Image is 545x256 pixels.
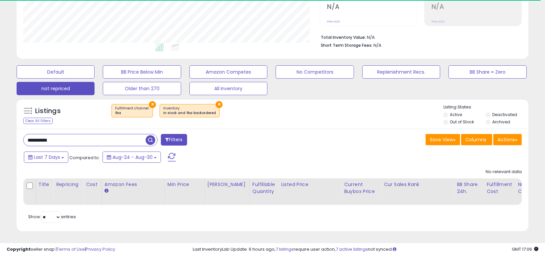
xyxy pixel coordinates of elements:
span: Compared to: [69,155,100,161]
span: Show: entries [28,214,76,220]
a: 7 active listings [336,246,368,252]
button: Filters [161,134,187,146]
button: Save View [426,134,460,145]
div: Clear All Filters [23,118,53,124]
strong: Copyright [7,246,31,252]
div: [PERSON_NAME] [207,181,247,188]
button: Aug-24 - Aug-30 [102,152,161,163]
button: BB Price Below Min [103,65,181,79]
button: Amazon Competes [189,65,267,79]
div: BB Share 24h. [457,181,481,195]
h5: Listings [35,106,61,116]
button: × [149,101,156,108]
button: BB Share = Zero [448,65,526,79]
span: Aug-24 - Aug-30 [112,154,153,160]
a: Terms of Use [57,246,85,252]
a: 7 listings [276,246,294,252]
div: Fulfillment Cost [487,181,512,195]
div: Num of Comp. [518,181,542,195]
button: not repriced [17,82,95,95]
div: seller snap | | [7,246,115,253]
span: Columns [465,136,486,143]
div: Current Buybox Price [344,181,378,195]
span: 2025-09-7 17:06 GMT [512,246,538,252]
small: Amazon Fees. [104,188,108,194]
button: Last 7 Days [24,152,68,163]
label: Out of Stock [450,119,474,125]
span: Inventory : [163,106,216,116]
button: Columns [461,134,492,145]
p: Listing States: [443,104,528,110]
div: No relevant data [486,169,522,175]
button: Older than 270 [103,82,181,95]
div: Min Price [168,181,202,188]
div: Last InventoryLab Update: 6 hours ago, require user action, not synced. [193,246,538,253]
a: Privacy Policy [86,246,115,252]
span: Last 7 Days [34,154,60,160]
button: Actions [493,134,522,145]
button: × [216,101,223,108]
div: fba [115,111,149,115]
div: Fulfillable Quantity [252,181,275,195]
div: Title [38,181,50,188]
button: Replenishment Recs. [362,65,440,79]
div: Repricing [56,181,80,188]
label: Active [450,112,462,117]
label: Archived [492,119,510,125]
div: Amazon Fees [104,181,162,188]
button: All Inventory [189,82,267,95]
div: Listed Price [281,181,338,188]
span: Fulfillment channel : [115,106,149,116]
button: No Competitors [276,65,354,79]
div: Cur Sales Rank [384,181,451,188]
div: in stock and fba backordered [163,111,216,115]
div: Cost [86,181,99,188]
button: Default [17,65,95,79]
label: Deactivated [492,112,517,117]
